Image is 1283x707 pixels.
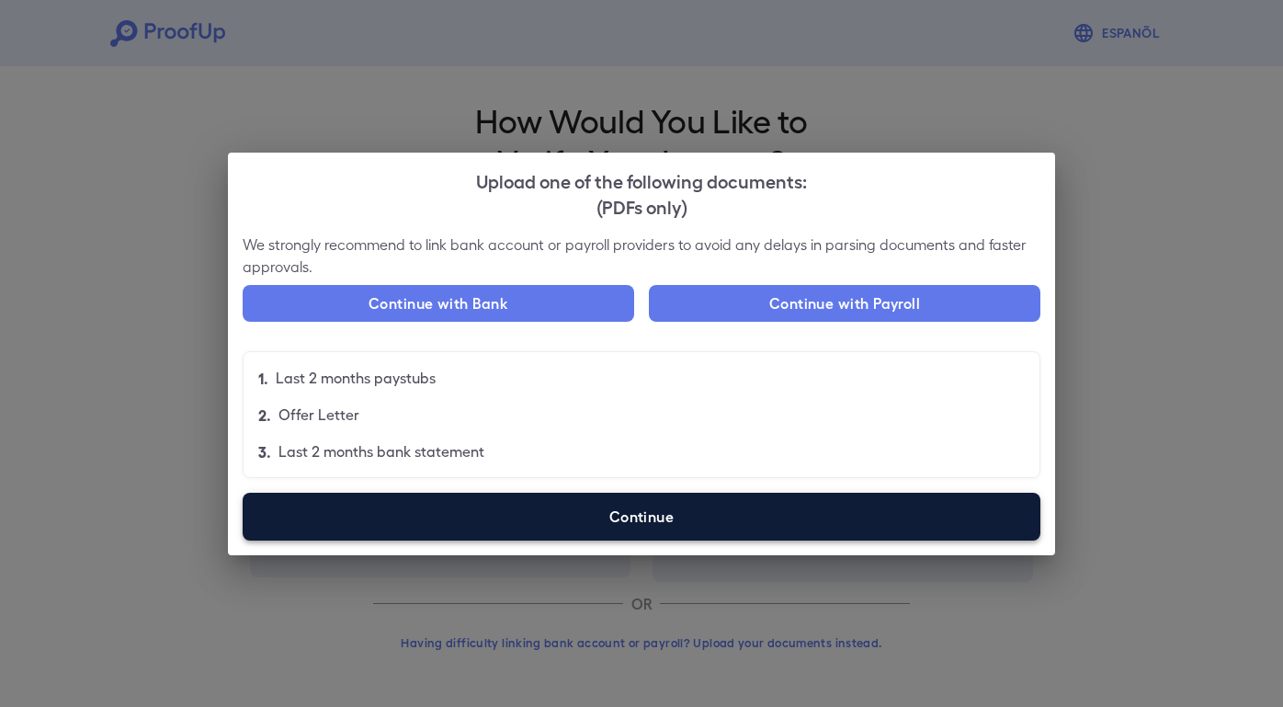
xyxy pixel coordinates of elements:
[278,404,359,426] p: Offer Letter
[243,285,634,322] button: Continue with Bank
[258,367,268,389] p: 1.
[278,440,484,462] p: Last 2 months bank statement
[276,367,436,389] p: Last 2 months paystubs
[243,234,1040,278] p: We strongly recommend to link bank account or payroll providers to avoid any delays in parsing do...
[228,153,1055,234] h2: Upload one of the following documents:
[243,193,1040,219] div: (PDFs only)
[649,285,1040,322] button: Continue with Payroll
[243,493,1040,541] label: Continue
[258,440,271,462] p: 3.
[258,404,271,426] p: 2.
